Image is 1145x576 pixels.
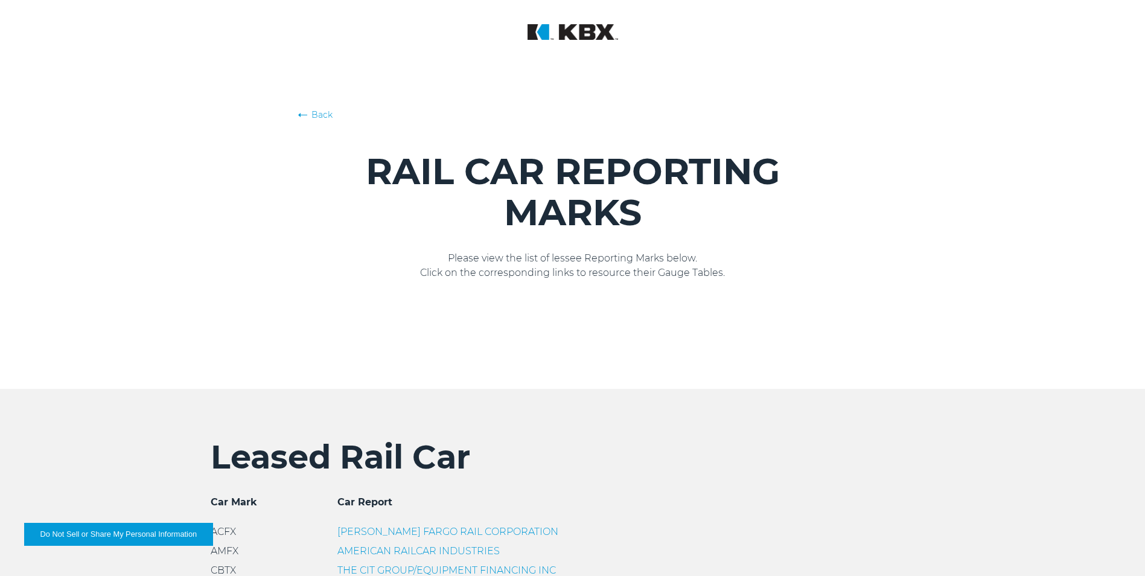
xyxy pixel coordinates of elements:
a: Back [298,109,847,121]
button: Do Not Sell or Share My Personal Information [24,523,213,546]
span: Car Mark [211,496,257,508]
h1: RAIL CAR REPORTING MARKS [298,151,847,233]
a: [PERSON_NAME] FARGO RAIL CORPORATION [337,526,558,537]
a: THE CIT GROUP/EQUIPMENT FINANCING INC [337,565,556,576]
p: Please view the list of lessee Reporting Marks below. Click on the corresponding links to resourc... [298,251,847,280]
span: CBTX [211,565,236,576]
h2: Leased Rail Car [211,437,935,477]
a: AMERICAN RAILCAR INDUSTRIES [337,545,500,557]
span: Car Report [337,496,392,508]
span: AMFX [211,545,238,557]
span: ACFX [211,526,236,537]
img: KBX Logistics [528,24,618,40]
